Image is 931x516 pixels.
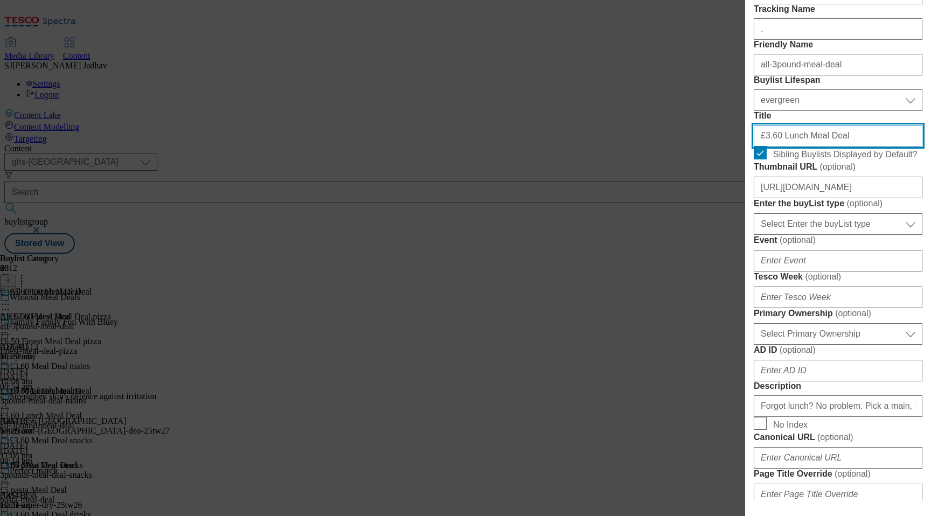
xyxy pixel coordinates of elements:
span: ( optional ) [780,345,816,354]
input: Enter Tracking Name [754,18,922,40]
input: Enter Friendly Name [754,54,922,75]
span: ( optional ) [817,433,853,442]
span: ( optional ) [846,199,883,208]
label: AD ID [754,345,922,355]
label: Thumbnail URL [754,162,922,172]
span: Sibling Buylists Displayed by Default? [773,150,918,159]
input: Enter Event [754,250,922,271]
label: Title [754,111,922,121]
span: ( optional ) [835,309,871,318]
label: Friendly Name [754,40,922,50]
label: Tracking Name [754,4,922,14]
span: ( optional ) [780,235,816,245]
label: Page Title Override [754,469,922,479]
input: Enter AD ID [754,360,922,381]
label: Event [754,235,922,246]
input: Enter Description [754,395,922,417]
label: Tesco Week [754,271,922,282]
input: Enter Tesco Week [754,287,922,308]
input: Enter Page Title Override [754,484,922,505]
span: No Index [773,420,808,430]
label: Canonical URL [754,432,922,443]
input: Enter Title [754,125,922,147]
span: ( optional ) [819,162,856,171]
label: Buylist Lifespan [754,75,922,85]
span: ( optional ) [805,272,841,281]
label: Enter the buyList type [754,198,922,209]
label: Primary Ownership [754,308,922,319]
input: Enter Canonical URL [754,447,922,469]
label: Description [754,381,922,391]
span: ( optional ) [835,469,871,478]
input: Enter Thumbnail URL [754,177,922,198]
